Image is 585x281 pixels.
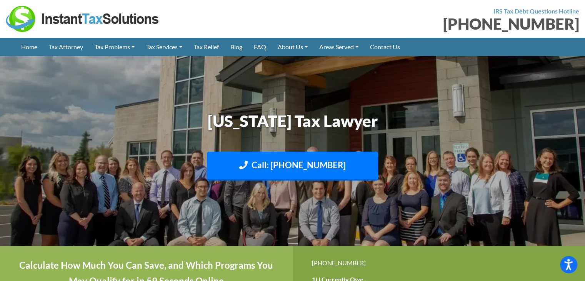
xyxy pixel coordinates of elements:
a: Call: [PHONE_NUMBER] [207,152,378,181]
a: About Us [272,38,313,56]
a: Blog [225,38,248,56]
a: Tax Attorney [43,38,89,56]
a: FAQ [248,38,272,56]
strong: IRS Tax Debt Questions Hotline [493,7,579,15]
a: Areas Served [313,38,364,56]
div: [PHONE_NUMBER] [312,258,566,268]
a: Home [15,38,43,56]
a: Contact Us [364,38,406,56]
img: Instant Tax Solutions Logo [6,6,160,32]
a: Tax Services [140,38,188,56]
h1: [US_STATE] Tax Lawyer [79,110,506,132]
a: Tax Relief [188,38,225,56]
a: Tax Problems [89,38,140,56]
div: [PHONE_NUMBER] [298,16,580,32]
a: Instant Tax Solutions Logo [6,14,160,22]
